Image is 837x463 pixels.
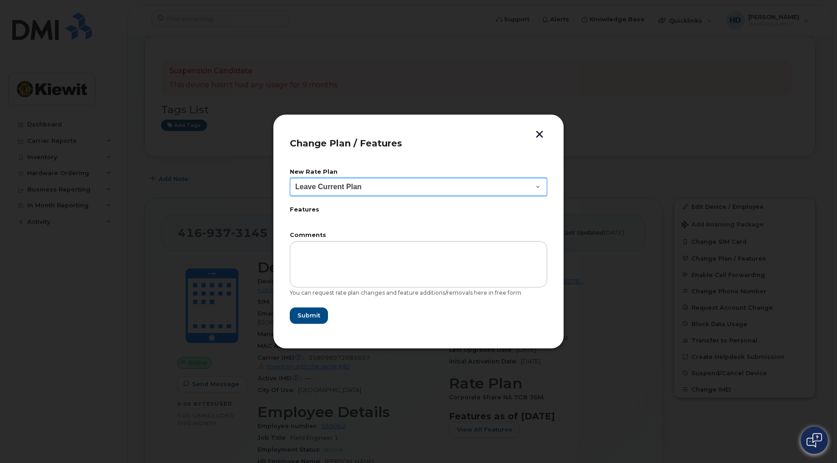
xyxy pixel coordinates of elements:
label: New Rate Plan [290,169,547,175]
label: Comments [290,232,547,238]
span: Submit [297,311,320,320]
button: Submit [290,307,328,324]
label: Features [290,207,547,213]
img: Open chat [807,433,822,448]
div: You can request rate plan changes and feature additions/removals here in free form [290,289,547,297]
span: Change Plan / Features [290,138,402,149]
